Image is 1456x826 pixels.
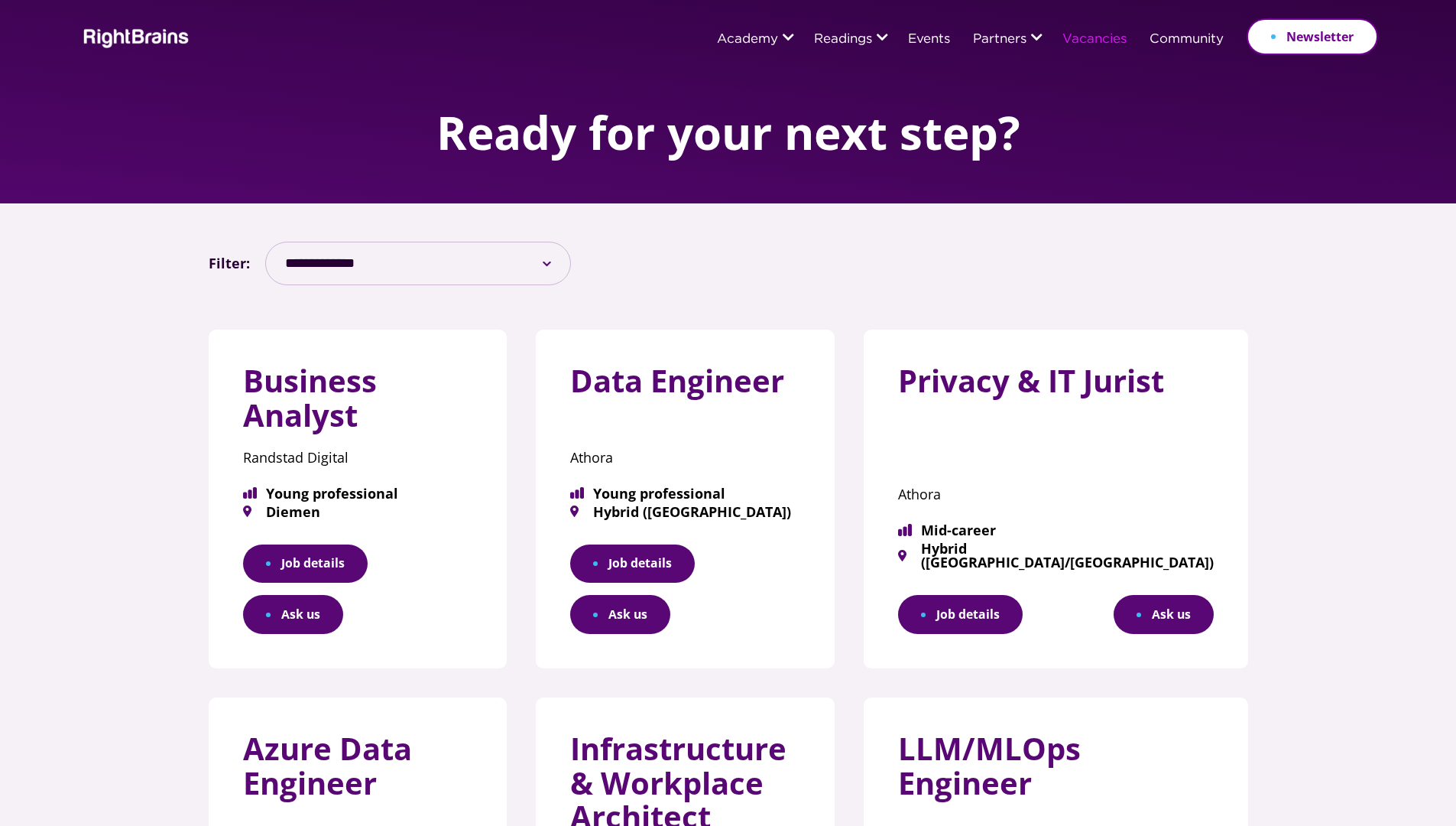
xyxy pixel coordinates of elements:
a: Job details [898,595,1023,634]
a: Academy [717,33,778,47]
label: Filter: [209,251,250,275]
a: Job details [570,545,695,584]
a: Partners [973,33,1026,47]
button: Ask us [570,595,670,634]
p: Athora [898,481,1214,508]
a: Community [1150,33,1224,47]
span: Hybrid ([GEOGRAPHIC_DATA]/[GEOGRAPHIC_DATA]) [898,541,1214,569]
h3: Azure Data Engineer [243,732,473,812]
span: Diemen [243,505,473,519]
a: Vacancies [1062,33,1127,47]
a: Job details [243,545,368,584]
p: Randstad Digital [243,444,473,471]
button: Ask us [243,595,343,634]
button: Ask us [1114,595,1214,634]
span: Young professional [570,486,800,500]
span: Hybrid ([GEOGRAPHIC_DATA]) [570,505,800,519]
h1: Ready for your next step? [436,107,1020,158]
span: Young professional [243,486,473,500]
img: Rightbrains [79,26,190,48]
h3: LLM/MLOps Engineer [898,732,1214,812]
span: Mid-career [898,523,1214,537]
a: Readings [814,33,872,47]
a: Newsletter [1247,18,1378,55]
h3: Business Analyst [243,364,473,444]
h3: Privacy & IT Jurist [898,364,1214,410]
h3: Data Engineer [570,364,800,410]
a: Events [908,33,950,47]
p: Athora [570,444,800,471]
